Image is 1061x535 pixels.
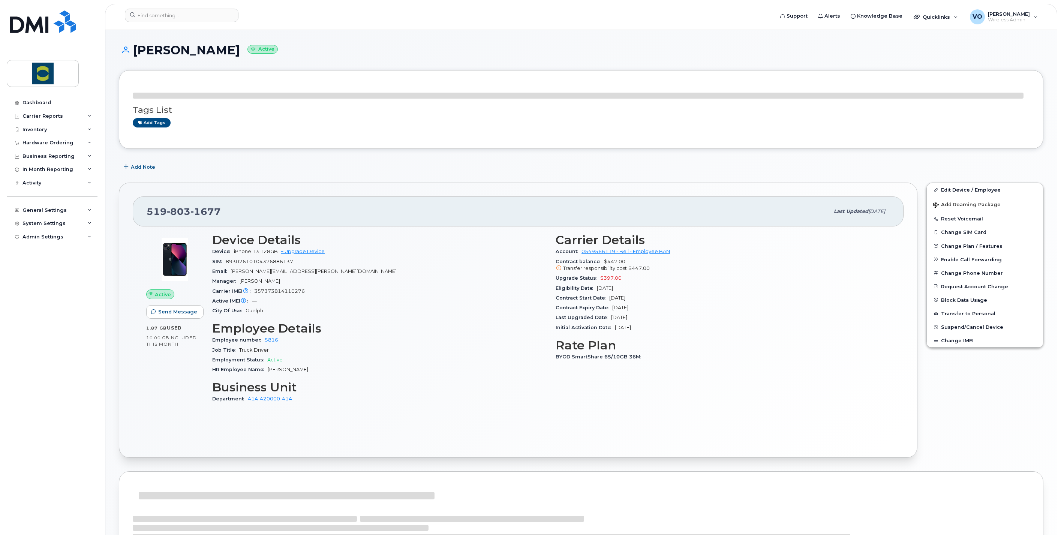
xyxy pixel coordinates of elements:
[252,298,257,304] span: —
[212,259,226,264] span: SIM
[268,367,308,372] span: [PERSON_NAME]
[556,354,644,360] span: BYOD SmartShare 65/10GB 36M
[927,183,1043,196] a: Edit Device / Employee
[146,305,204,319] button: Send Message
[933,202,1001,209] span: Add Roaming Package
[167,325,182,331] span: used
[927,280,1043,293] button: Request Account Change
[556,275,600,281] span: Upgrade Status
[927,239,1043,253] button: Change Plan / Features
[556,285,597,291] span: Eligibility Date
[246,308,263,313] span: Guelph
[167,206,190,217] span: 803
[941,324,1003,330] span: Suspend/Cancel Device
[563,265,627,271] span: Transfer responsibility cost
[212,278,240,284] span: Manager
[927,196,1043,212] button: Add Roaming Package
[212,322,547,335] h3: Employee Details
[581,249,670,254] a: 0549566119 - Bell - Employee BAN
[927,253,1043,266] button: Enable Call Forwarding
[927,334,1043,347] button: Change IMEI
[927,225,1043,239] button: Change SIM Card
[212,288,254,294] span: Carrier IMEI
[556,339,890,352] h3: Rate Plan
[927,307,1043,320] button: Transfer to Personal
[146,325,167,331] span: 1.87 GB
[147,206,221,217] span: 519
[212,381,547,394] h3: Business Unit
[212,268,231,274] span: Email
[941,243,1003,249] span: Change Plan / Features
[226,259,293,264] span: 89302610104376886137
[611,315,627,320] span: [DATE]
[600,275,622,281] span: $397.00
[556,295,609,301] span: Contract Start Date
[927,293,1043,307] button: Block Data Usage
[868,208,885,214] span: [DATE]
[281,249,325,254] a: + Upgrade Device
[212,337,265,343] span: Employee number
[158,308,197,315] span: Send Message
[834,208,868,214] span: Last updated
[212,298,252,304] span: Active IMEI
[212,396,248,402] span: Department
[240,278,280,284] span: [PERSON_NAME]
[265,337,278,343] a: 5816
[146,335,197,347] span: included this month
[212,308,246,313] span: City Of Use
[556,315,611,320] span: Last Upgraded Date
[231,268,397,274] span: [PERSON_NAME][EMAIL_ADDRESS][PERSON_NAME][DOMAIN_NAME]
[248,396,292,402] a: 41A-420000-41A
[119,160,162,174] button: Add Note
[212,249,234,254] span: Device
[556,259,604,264] span: Contract balance
[556,249,581,254] span: Account
[212,367,268,372] span: HR Employee Name
[941,256,1002,262] span: Enable Call Forwarding
[556,325,615,330] span: Initial Activation Date
[927,320,1043,334] button: Suspend/Cancel Device
[152,237,197,282] img: image20231002-3703462-1ig824h.jpeg
[146,335,169,340] span: 10.00 GB
[254,288,305,294] span: 357373814110276
[247,45,278,54] small: Active
[155,291,171,298] span: Active
[609,295,625,301] span: [DATE]
[556,259,890,272] span: $447.00
[927,212,1043,225] button: Reset Voicemail
[267,357,283,363] span: Active
[131,163,155,171] span: Add Note
[234,249,278,254] span: iPhone 13 128GB
[190,206,221,217] span: 1677
[556,305,612,310] span: Contract Expiry Date
[628,265,650,271] span: $447.00
[239,347,269,353] span: Truck Driver
[212,357,267,363] span: Employment Status
[927,266,1043,280] button: Change Phone Number
[612,305,628,310] span: [DATE]
[119,43,1043,57] h1: [PERSON_NAME]
[597,285,613,291] span: [DATE]
[133,105,1030,115] h3: Tags List
[556,233,890,247] h3: Carrier Details
[133,118,171,127] a: Add tags
[615,325,631,330] span: [DATE]
[212,233,547,247] h3: Device Details
[212,347,239,353] span: Job Title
